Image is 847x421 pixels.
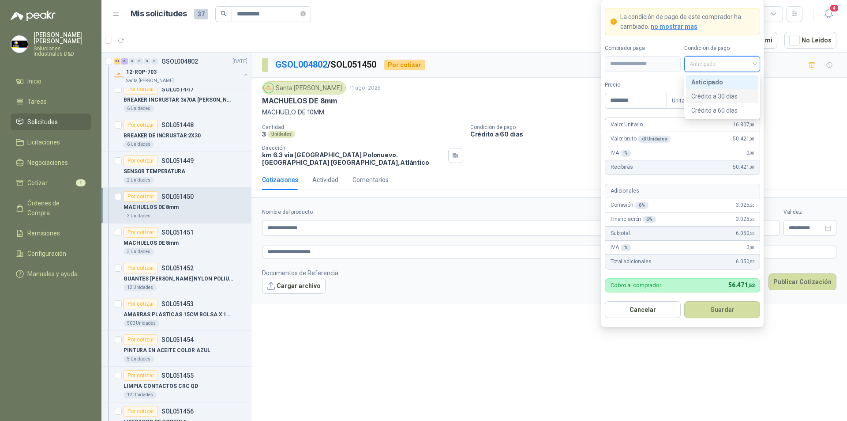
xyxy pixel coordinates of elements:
[690,57,755,71] span: Anticipado
[101,259,251,295] a: Por cotizarSOL051452GUANTES [PERSON_NAME] NYLON POLIURETANO SAFETY12 Unidades
[611,258,652,266] p: Total adicionales
[11,245,91,262] a: Configuración
[352,175,389,185] div: Comentarios
[605,301,681,318] button: Cancelar
[124,177,154,184] div: 2 Unidades
[262,175,298,185] div: Cotizaciones
[124,311,233,319] p: AMARRAS PLASTICAS 15CM BOLSA X 100 UND
[126,77,174,84] p: Santa [PERSON_NAME]
[11,11,56,21] img: Logo peakr
[11,225,91,242] a: Remisiones
[27,228,60,238] span: Remisiones
[161,122,194,128] p: SOL051448
[124,248,154,255] div: 3 Unidades
[611,187,639,195] p: Adicionales
[638,136,671,143] div: x 3 Unidades
[27,249,66,258] span: Configuración
[161,193,194,200] p: SOL051450
[262,151,445,166] p: km 6.3 via [GEOGRAPHIC_DATA] Polonuevo. [GEOGRAPHIC_DATA] [GEOGRAPHIC_DATA] , Atlántico
[684,301,760,318] button: Guardar
[621,150,631,157] div: %
[11,36,28,53] img: Company Logo
[611,243,631,252] p: IVA
[620,12,754,31] p: La condición de pago de este comprador ha cambiado.
[101,188,251,224] a: Por cotizarSOL051450MACHUELOS DE 8mm3 Unidades
[124,299,158,309] div: Por cotizar
[161,86,194,92] p: SOL051447
[11,114,91,130] a: Solicitudes
[124,227,158,238] div: Por cotizar
[124,84,158,95] div: Por cotizar
[34,32,91,44] p: [PERSON_NAME] [PERSON_NAME]
[101,80,251,116] a: Por cotizarSOL051447BREAKER INCRUSTAR 3x70A [PERSON_NAME]6 Unidades
[11,154,91,171] a: Negociaciones
[124,356,154,363] div: 5 Unidades
[736,201,754,209] span: 3.025
[124,370,158,381] div: Por cotizar
[27,97,47,106] span: Tareas
[161,265,194,271] p: SOL051452
[733,135,754,143] span: 50.421
[684,44,760,53] label: Condición de pago
[611,121,643,129] p: Valor Unitario
[101,295,251,331] a: Por cotizarSOL051453AMARRAS PLASTICAS 15CM BOLSA X 100 UND500 Unidades
[11,174,91,191] a: Cotizar1
[691,91,753,101] div: Crédito a 30 días
[27,117,58,127] span: Solicitudes
[124,156,158,166] div: Por cotizar
[749,137,754,141] span: ,00
[124,391,157,398] div: 12 Unidades
[161,372,194,379] p: SOL051455
[672,94,721,107] span: Unitario
[161,158,194,164] p: SOL051449
[686,75,758,89] div: Anticipado
[194,9,208,19] span: 37
[11,265,91,282] a: Manuales y ayuda
[114,56,249,84] a: 31 6 0 0 0 0 GSOL004802[DATE] Company Logo12-RQP-703Santa [PERSON_NAME]
[101,224,251,259] a: Por cotizarSOL051451MACHUELOS DE 8mm3 Unidades
[161,337,194,343] p: SOL051454
[747,283,754,288] span: ,52
[144,58,150,64] div: 0
[76,179,86,186] span: 1
[736,258,754,266] span: 6.050
[151,58,158,64] div: 0
[126,68,157,76] p: 12-RQP-703
[161,58,198,64] p: GSOL004802
[124,263,158,273] div: Por cotizar
[114,70,124,81] img: Company Logo
[262,107,836,117] p: MACHUELO DE 10MM
[11,93,91,110] a: Tareas
[27,158,68,167] span: Negociaciones
[749,203,754,208] span: ,26
[262,145,445,151] p: Dirección
[101,152,251,188] a: Por cotizarSOL051449SENSOR TEMPERATURA2 Unidades
[300,10,306,18] span: close-circle
[768,273,836,290] button: Publicar Cotización
[611,135,671,143] p: Valor bruto
[124,406,158,417] div: Por cotizar
[114,58,120,64] div: 31
[124,212,154,220] div: 3 Unidades
[161,229,194,235] p: SOL051451
[611,215,656,224] p: Financiación
[232,57,247,66] p: [DATE]
[470,130,843,138] p: Crédito a 60 días
[691,106,753,115] div: Crédito a 60 días
[124,141,154,148] div: 6 Unidades
[161,408,194,414] p: SOL051456
[746,243,754,252] span: 0
[611,201,648,209] p: Comisión
[686,103,758,118] div: Crédito a 60 días
[691,77,753,87] div: Anticipado
[749,151,754,156] span: ,00
[27,76,41,86] span: Inicio
[124,96,233,104] p: BREAKER INCRUSTAR 3x70A [PERSON_NAME]
[733,121,754,129] span: 16.807
[262,268,338,278] p: Documentos de Referencia
[268,131,295,138] div: Unidades
[605,81,667,89] label: Precio
[621,244,631,251] div: %
[34,46,91,57] p: Soluciones Industriales D&D
[749,165,754,170] span: ,00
